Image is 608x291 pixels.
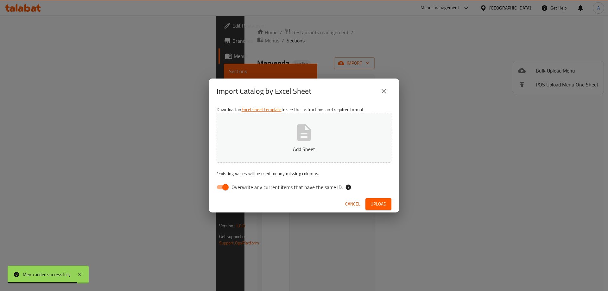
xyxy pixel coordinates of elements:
[217,113,391,163] button: Add Sheet
[226,145,382,153] p: Add Sheet
[343,198,363,210] button: Cancel
[345,200,360,208] span: Cancel
[370,200,386,208] span: Upload
[217,170,391,177] p: Existing values will be used for any missing columns.
[376,84,391,99] button: close
[23,271,71,278] div: Menu added successfully
[217,86,311,96] h2: Import Catalog by Excel Sheet
[345,184,351,190] svg: If the overwrite option isn't selected, then the items that match an existing ID will be ignored ...
[209,104,399,196] div: Download an to see the instructions and required format.
[365,198,391,210] button: Upload
[231,183,343,191] span: Overwrite any current items that have the same ID.
[242,105,282,114] a: Excel sheet template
